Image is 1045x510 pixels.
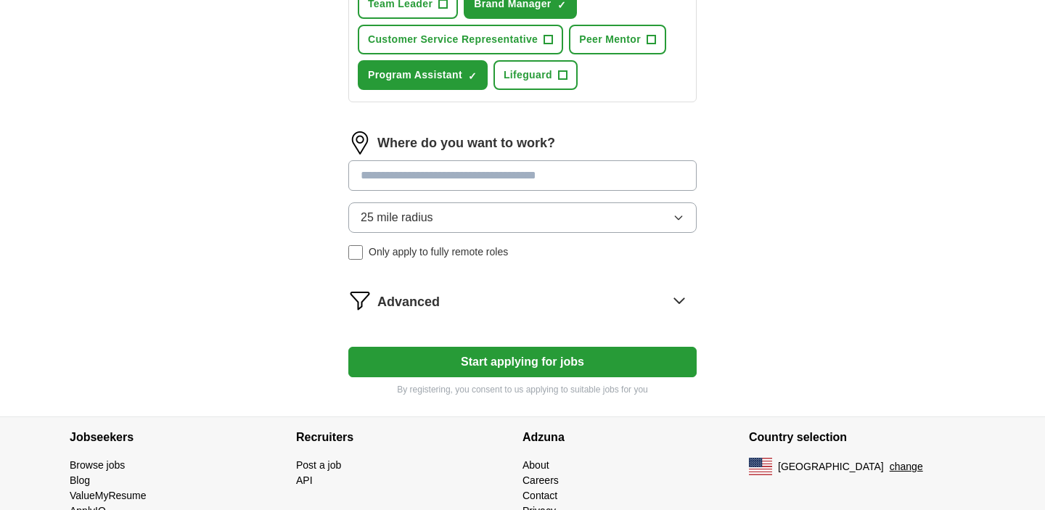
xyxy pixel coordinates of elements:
[579,32,641,47] span: Peer Mentor
[70,490,147,501] a: ValueMyResume
[377,292,440,312] span: Advanced
[493,60,578,90] button: Lifeguard
[522,459,549,471] a: About
[70,459,125,471] a: Browse jobs
[749,458,772,475] img: US flag
[348,245,363,260] input: Only apply to fully remote roles
[368,32,538,47] span: Customer Service Representative
[368,67,462,83] span: Program Assistant
[522,490,557,501] a: Contact
[358,25,563,54] button: Customer Service Representative
[358,60,488,90] button: Program Assistant✓
[504,67,552,83] span: Lifeguard
[348,289,372,312] img: filter
[890,459,923,474] button: change
[348,131,372,155] img: location.png
[522,474,559,486] a: Careers
[369,244,508,260] span: Only apply to fully remote roles
[377,133,555,153] label: Where do you want to work?
[296,459,341,471] a: Post a job
[569,25,666,54] button: Peer Mentor
[468,70,477,82] span: ✓
[348,347,697,377] button: Start applying for jobs
[361,209,433,226] span: 25 mile radius
[296,474,313,486] a: API
[778,459,884,474] span: [GEOGRAPHIC_DATA]
[749,417,975,458] h4: Country selection
[348,383,697,396] p: By registering, you consent to us applying to suitable jobs for you
[70,474,90,486] a: Blog
[348,202,697,233] button: 25 mile radius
